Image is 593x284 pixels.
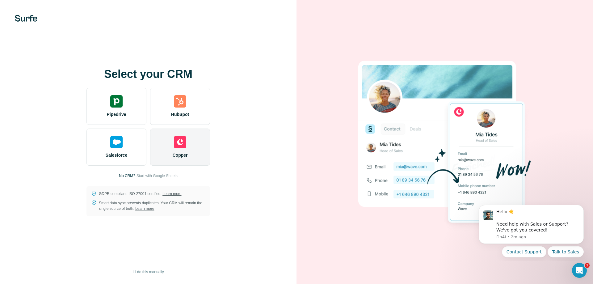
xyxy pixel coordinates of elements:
[572,263,587,278] iframe: Intercom live chat
[358,50,531,234] img: COPPER image
[132,269,164,275] span: I’ll do this manually
[137,173,178,179] button: Start with Google Sheets
[174,136,186,148] img: copper's logo
[110,95,123,108] img: pipedrive's logo
[135,206,154,211] a: Learn more
[171,111,189,117] span: HubSpot
[128,267,168,277] button: I’ll do this manually
[107,111,126,117] span: Pipedrive
[174,95,186,108] img: hubspot's logo
[15,15,37,22] img: Surfe's logo
[162,192,181,196] a: Learn more
[585,263,590,268] span: 1
[119,173,135,179] p: No CRM?
[469,199,593,261] iframe: Intercom notifications message
[106,152,128,158] span: Salesforce
[99,191,181,197] p: GDPR compliant. ISO-27001 certified.
[86,68,210,80] h1: Select your CRM
[110,136,123,148] img: salesforce's logo
[99,200,205,211] p: Smart data sync prevents duplicates. Your CRM will remain the single source of truth.
[173,152,188,158] span: Copper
